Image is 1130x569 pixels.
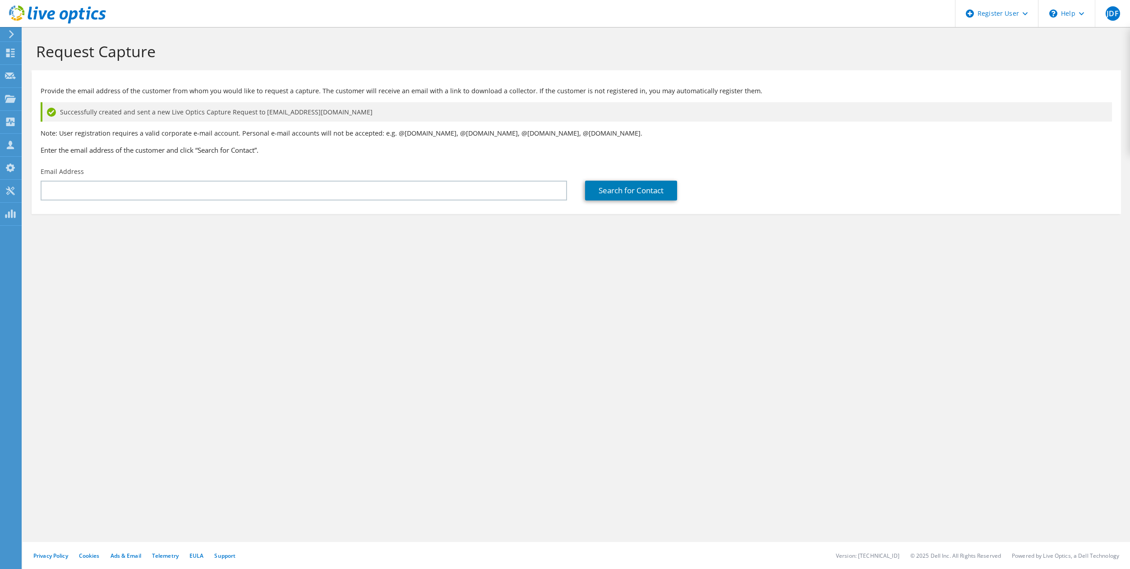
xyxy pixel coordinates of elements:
[60,107,373,117] span: Successfully created and sent a new Live Optics Capture Request to [EMAIL_ADDRESS][DOMAIN_NAME]
[585,181,677,200] a: Search for Contact
[189,552,203,560] a: EULA
[33,552,68,560] a: Privacy Policy
[910,552,1001,560] li: © 2025 Dell Inc. All Rights Reserved
[79,552,100,560] a: Cookies
[1012,552,1119,560] li: Powered by Live Optics, a Dell Technology
[1106,6,1120,21] span: JDF
[36,42,1112,61] h1: Request Capture
[41,86,1112,96] p: Provide the email address of the customer from whom you would like to request a capture. The cust...
[41,145,1112,155] h3: Enter the email address of the customer and click “Search for Contact”.
[836,552,899,560] li: Version: [TECHNICAL_ID]
[214,552,235,560] a: Support
[111,552,141,560] a: Ads & Email
[152,552,179,560] a: Telemetry
[41,128,1112,138] p: Note: User registration requires a valid corporate e-mail account. Personal e-mail accounts will ...
[41,167,84,176] label: Email Address
[1049,9,1057,18] svg: \n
